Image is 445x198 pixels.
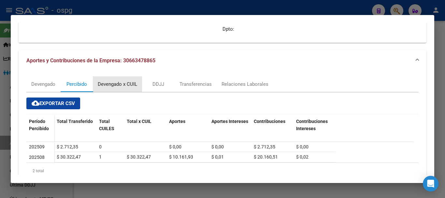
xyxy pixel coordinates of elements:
[222,81,268,88] div: Relaciones Laborales
[296,144,309,149] span: $ 0,00
[211,154,224,160] span: $ 0,01
[19,71,426,190] div: Aportes y Contribuciones de la Empresa: 30663478865
[169,119,185,124] span: Aportes
[26,163,419,179] div: 2 total
[66,81,87,88] div: Percibido
[251,114,294,142] datatable-header-cell: Contribuciones
[294,114,336,142] datatable-header-cell: Contribuciones Intereses
[423,176,438,191] div: Open Intercom Messenger
[99,154,102,160] span: 1
[54,114,96,142] datatable-header-cell: Total Transferido
[26,57,155,64] span: Aportes y Contribuciones de la Empresa: 30663478865
[211,144,224,149] span: $ 0,00
[127,119,151,124] span: Total x CUIL
[169,154,193,160] span: $ 10.161,93
[296,154,309,160] span: $ 0,02
[57,144,78,149] span: $ 2.712,35
[96,114,124,142] datatable-header-cell: Total CUILES
[29,144,45,149] span: 202509
[223,25,419,33] p: Dpto:
[254,119,285,124] span: Contribuciones
[152,81,164,88] div: DDJJ
[98,81,137,88] div: Devengado x CUIL
[211,119,248,124] span: Aportes Intereses
[32,99,39,107] mat-icon: cloud_download
[31,81,55,88] div: Devengado
[254,154,278,160] span: $ 20.160,51
[32,100,75,106] span: Exportar CSV
[169,144,181,149] span: $ 0,00
[179,81,212,88] div: Transferencias
[296,119,328,131] span: Contribuciones Intereses
[99,144,102,149] span: 0
[127,154,151,160] span: $ 30.322,47
[26,114,54,142] datatable-header-cell: Período Percibido
[57,119,93,124] span: Total Transferido
[29,155,45,160] span: 202508
[99,119,114,131] span: Total CUILES
[254,144,275,149] span: $ 2.712,35
[29,119,49,131] span: Período Percibido
[166,114,209,142] datatable-header-cell: Aportes
[57,154,81,160] span: $ 30.322,47
[26,98,80,109] button: Exportar CSV
[209,114,251,142] datatable-header-cell: Aportes Intereses
[124,114,166,142] datatable-header-cell: Total x CUIL
[19,50,426,71] mat-expansion-panel-header: Aportes y Contribuciones de la Empresa: 30663478865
